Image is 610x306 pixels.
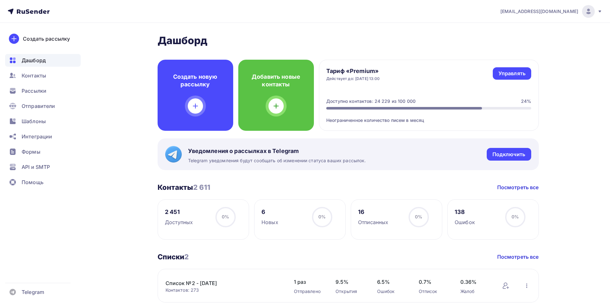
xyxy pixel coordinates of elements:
h4: Добавить новые контакты [248,73,304,88]
h2: Дашборд [158,34,539,47]
span: Дашборд [22,57,46,64]
div: Доступно контактов: 24 229 из 100 000 [326,98,416,104]
a: Посмотреть все [497,183,539,191]
div: Открытия [335,288,364,295]
div: 24% [521,98,531,104]
span: Контакты [22,72,46,79]
span: Отправители [22,102,55,110]
div: Неограниченное количество писем в месяц [326,110,531,123]
div: 6 [261,208,278,216]
div: Подключить [492,151,525,158]
div: Ошибок [455,218,475,226]
a: Управлять [493,67,531,80]
div: Доступных [165,218,193,226]
a: Рассылки [5,84,81,97]
a: Отправители [5,100,81,112]
span: 0% [512,214,519,219]
span: Интеграции [22,133,52,140]
span: Помощь [22,178,44,186]
h3: Списки [158,252,189,261]
div: Новых [261,218,278,226]
span: 0.36% [460,278,489,286]
h4: Создать новую рассылку [168,73,223,88]
span: Telegram уведомления будут сообщать об изменении статуса ваших рассылок. [188,157,366,164]
span: 1 раз [294,278,323,286]
span: Формы [22,148,40,156]
span: Telegram [22,288,44,296]
span: Уведомления о рассылках в Telegram [188,147,366,155]
div: Ошибок [377,288,406,295]
span: 0% [222,214,229,219]
div: Жалоб [460,288,489,295]
a: [EMAIL_ADDRESS][DOMAIN_NAME] [500,5,602,18]
span: 2 611 [193,183,211,191]
div: Создать рассылку [23,35,70,43]
div: 138 [455,208,475,216]
a: Посмотреть все [497,253,539,261]
span: 6.5% [377,278,406,286]
a: Список №2 - [DATE] [166,279,274,287]
span: 0% [318,214,326,219]
span: 0.7% [419,278,448,286]
h3: Контакты [158,183,211,192]
div: Управлять [498,70,525,77]
span: Шаблоны [22,117,46,125]
div: Отправлено [294,288,323,295]
div: Действует до: [DATE] 13:00 [326,76,380,81]
a: Формы [5,145,81,158]
div: 2 451 [165,208,193,216]
span: API и SMTP [22,163,50,171]
span: 2 [184,253,189,261]
span: [EMAIL_ADDRESS][DOMAIN_NAME] [500,8,578,15]
span: Рассылки [22,87,46,95]
span: 9.5% [335,278,364,286]
div: Контактов: 273 [166,287,281,293]
div: Отписок [419,288,448,295]
div: Отписанных [358,218,388,226]
a: Дашборд [5,54,81,67]
h4: Тариф «Premium» [326,67,380,75]
span: 0% [415,214,422,219]
a: Контакты [5,69,81,82]
a: Шаблоны [5,115,81,128]
div: 16 [358,208,388,216]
